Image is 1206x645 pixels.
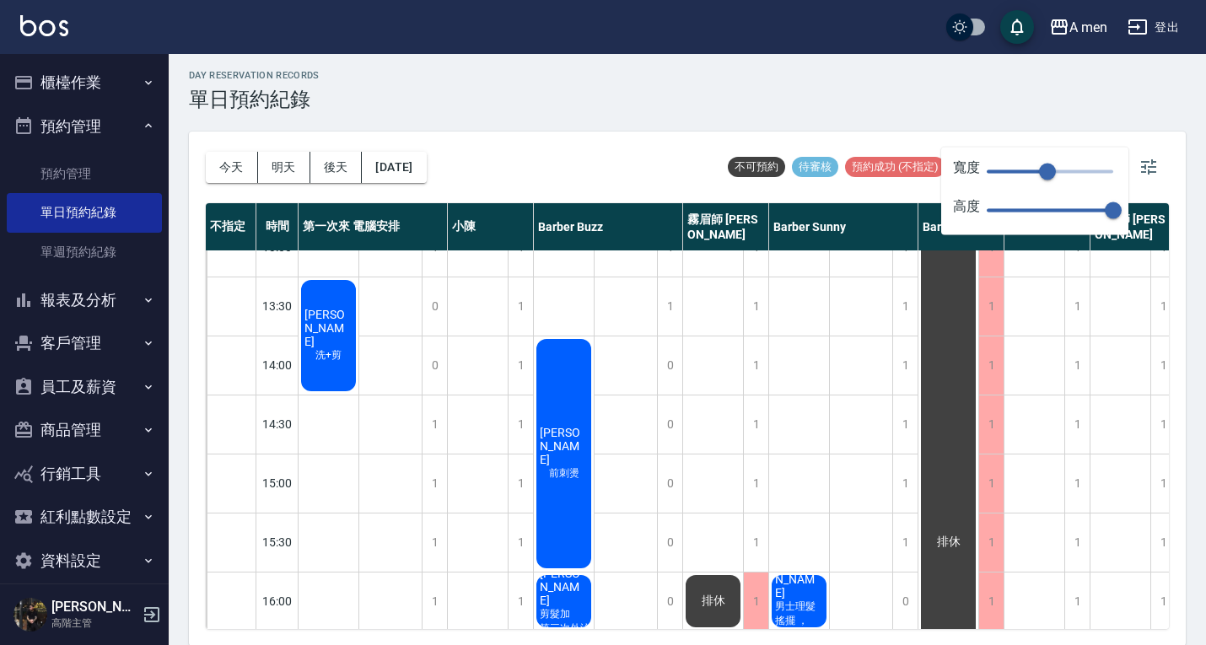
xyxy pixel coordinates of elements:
[7,154,162,193] a: 預約管理
[256,454,299,513] div: 15:00
[657,513,682,572] div: 0
[1064,572,1090,631] div: 1
[422,336,447,395] div: 0
[657,572,682,631] div: 0
[534,203,683,250] div: Barber Buzz
[206,203,256,250] div: 不指定
[743,395,768,454] div: 1
[934,535,964,550] span: 排休
[1064,336,1090,395] div: 1
[1064,454,1090,513] div: 1
[792,159,838,175] span: 待審核
[743,454,768,513] div: 1
[7,193,162,232] a: 單日預約紀錄
[918,203,1004,250] div: Barber MORE
[508,454,533,513] div: 1
[1150,336,1176,395] div: 1
[508,336,533,395] div: 1
[1150,572,1176,631] div: 1
[508,395,533,454] div: 1
[7,365,162,409] button: 員工及薪資
[256,395,299,454] div: 14:30
[892,336,918,395] div: 1
[7,539,162,583] button: 資料設定
[892,277,918,336] div: 1
[256,513,299,572] div: 15:30
[256,336,299,395] div: 14:00
[743,572,768,631] div: 1
[7,495,162,539] button: 紅利點數設定
[256,203,299,250] div: 時間
[422,513,447,572] div: 1
[772,559,826,599] span: [PERSON_NAME]
[51,599,137,615] h5: [PERSON_NAME]
[1064,513,1090,572] div: 1
[7,61,162,105] button: 櫃檯作業
[256,277,299,336] div: 13:30
[743,513,768,572] div: 1
[7,321,162,365] button: 客戶管理
[773,599,820,614] span: 男士理髮
[1150,454,1176,513] div: 1
[892,454,918,513] div: 1
[7,105,162,148] button: 預約管理
[1150,277,1176,336] div: 1
[448,203,534,250] div: 小陳
[698,594,729,609] span: 排休
[978,336,1004,395] div: 1
[508,277,533,336] div: 1
[13,598,47,632] img: Person
[978,572,1004,631] div: 1
[892,572,918,631] div: 0
[7,278,162,322] button: 報表及分析
[189,88,320,111] h3: 單日預約紀錄
[301,308,356,348] span: [PERSON_NAME]
[422,395,447,454] div: 1
[657,454,682,513] div: 0
[312,348,345,363] span: 洗+剪
[743,336,768,395] div: 1
[657,336,682,395] div: 0
[772,614,844,642] span: 搖擺 ，7/10做過1280
[978,395,1004,454] div: 1
[728,159,785,175] span: 不可預約
[362,152,426,183] button: [DATE]
[536,567,591,607] span: [PERSON_NAME]
[683,203,769,250] div: 霧眉師 [PERSON_NAME]
[508,513,533,572] div: 1
[508,572,533,631] div: 1
[1064,277,1090,336] div: 1
[299,203,448,250] div: 第一次來 電腦安排
[657,395,682,454] div: 0
[1150,513,1176,572] div: 1
[1069,17,1107,38] div: A men
[769,203,918,250] div: Barber Sunny
[422,454,447,513] div: 1
[978,277,1004,336] div: 1
[892,395,918,454] div: 1
[953,198,980,223] span: 高度
[206,152,258,183] button: 今天
[1042,10,1114,45] button: A men
[978,454,1004,513] div: 1
[657,277,682,336] div: 1
[20,15,68,36] img: Logo
[422,277,447,336] div: 0
[422,572,447,631] div: 1
[892,513,918,572] div: 1
[1121,12,1186,43] button: 登出
[256,572,299,631] div: 16:00
[7,452,162,496] button: 行銷工具
[537,607,605,636] span: 剪髮加 第三次外泌體
[546,466,583,481] span: 前刺燙
[1000,10,1034,44] button: save
[953,159,980,185] span: 寬度
[536,426,591,466] span: [PERSON_NAME]
[1150,395,1176,454] div: 1
[978,513,1004,572] div: 1
[7,408,162,452] button: 商品管理
[845,159,945,175] span: 預約成功 (不指定)
[310,152,363,183] button: 後天
[1090,203,1176,250] div: 養護師 [PERSON_NAME]
[7,233,162,271] a: 單週預約紀錄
